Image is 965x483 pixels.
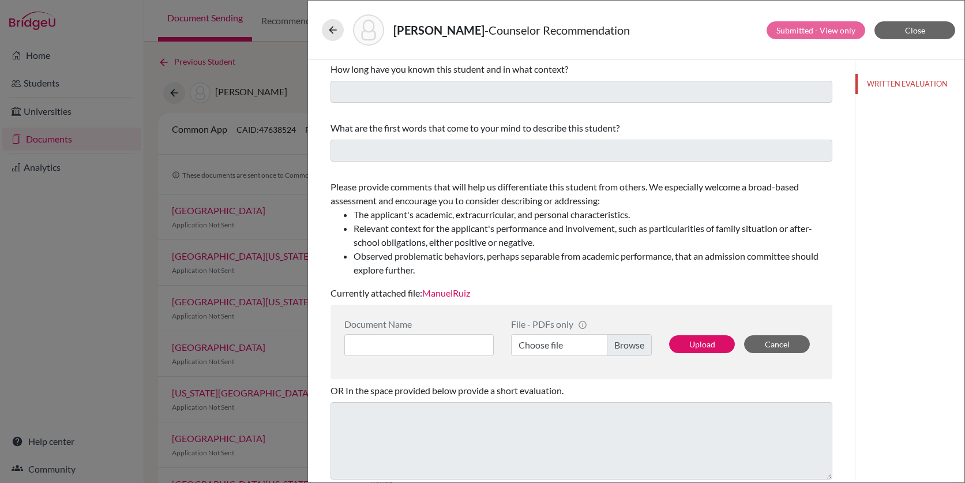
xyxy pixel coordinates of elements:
label: Choose file [511,334,652,356]
span: info [578,320,587,330]
span: What are the first words that come to your mind to describe this student? [331,122,619,133]
strong: [PERSON_NAME] [393,23,485,37]
div: Document Name [344,319,494,330]
li: Relevant context for the applicant's performance and involvement, such as particularities of fami... [354,222,832,249]
button: Upload [669,335,735,353]
li: The applicant's academic, extracurricular, and personal characteristics. [354,208,832,222]
button: WRITTEN EVALUATION [855,74,964,94]
button: Cancel [744,335,810,353]
span: OR In the space provided below provide a short evaluation. [331,385,564,396]
div: File - PDFs only [511,319,652,330]
li: Observed problematic behaviors, perhaps separable from academic performance, that an admission co... [354,249,832,277]
span: - Counselor Recommendation [485,23,630,37]
div: Currently attached file: [331,175,832,305]
span: Please provide comments that will help us differentiate this student from others. We especially w... [331,181,832,277]
a: ManuelRuiz [422,287,470,298]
